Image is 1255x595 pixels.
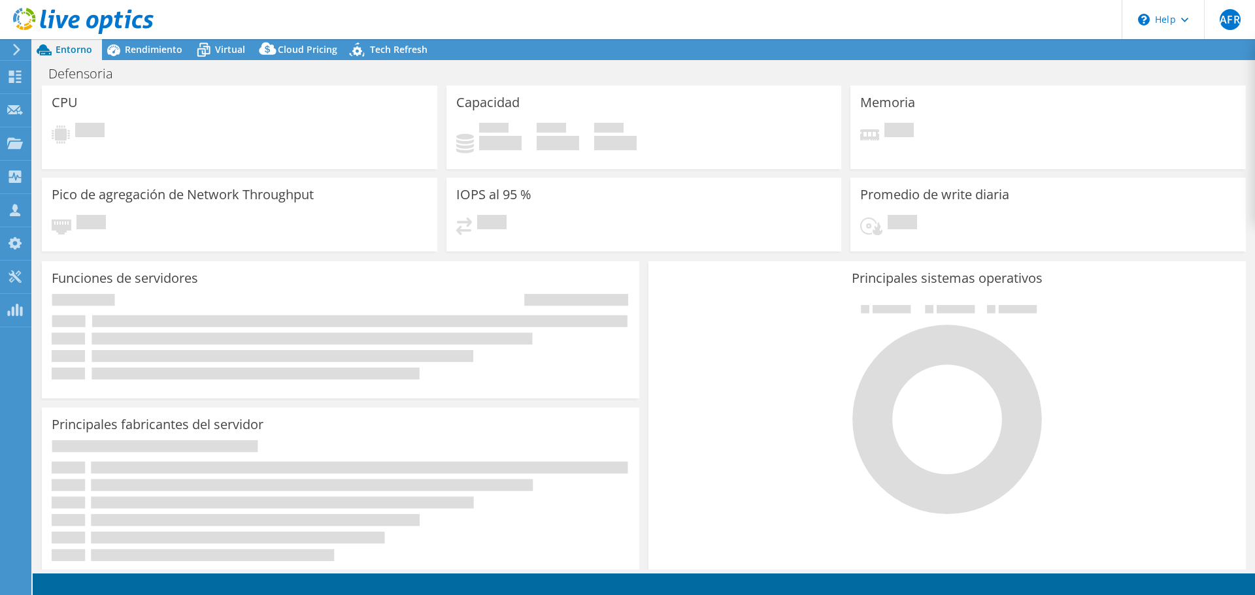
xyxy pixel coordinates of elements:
span: Rendimiento [125,43,182,56]
h4: 0 GiB [594,136,637,150]
span: Total [594,123,624,136]
h3: CPU [52,95,78,110]
span: Pendiente [888,215,917,233]
span: Pendiente [884,123,914,140]
span: Libre [537,123,566,136]
h4: 0 GiB [479,136,522,150]
h3: Principales fabricantes del servidor [52,417,263,432]
span: Tech Refresh [370,43,427,56]
span: Pendiente [76,215,106,233]
span: Pendiente [75,123,105,140]
span: Entorno [56,43,92,56]
h3: Promedio de write diaria [860,187,1009,202]
svg: \n [1138,14,1150,25]
h3: Principales sistemas operativos [658,271,1236,285]
span: Pendiente [477,215,507,233]
h3: Pico de agregación de Network Throughput [52,187,314,202]
h1: Defensoria [42,67,133,81]
h3: Memoria [860,95,915,110]
h3: Capacidad [456,95,520,110]
h4: 0 GiB [537,136,579,150]
h3: IOPS al 95 % [456,187,531,202]
span: AFR [1220,9,1241,30]
span: Cloud Pricing [278,43,337,56]
span: Used [479,123,509,136]
h3: Funciones de servidores [52,271,198,285]
span: Virtual [215,43,245,56]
